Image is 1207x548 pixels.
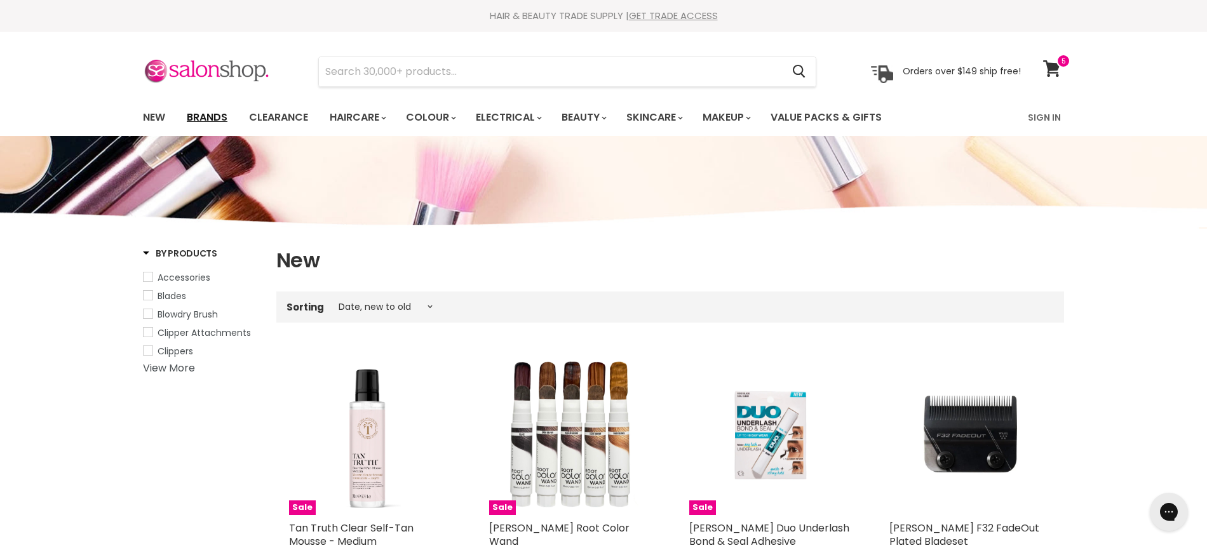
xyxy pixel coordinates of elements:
[782,57,816,86] button: Search
[158,308,218,321] span: Blowdry Brush
[318,57,816,87] form: Product
[143,307,260,321] a: Blowdry Brush
[289,500,316,515] span: Sale
[127,99,1080,136] nav: Main
[143,344,260,358] a: Clippers
[466,104,550,131] a: Electrical
[158,326,251,339] span: Clipper Attachments
[143,326,260,340] a: Clipper Attachments
[903,65,1021,77] p: Orders over $149 ship free!
[287,302,324,312] label: Sorting
[289,353,451,515] a: Tan Truth Clear Self-Tan Mousse - MediumSale
[689,353,851,515] a: Ardell Duo Underlash Bond & Seal AdhesiveSale
[629,9,718,22] a: GET TRADE ACCESS
[689,500,716,515] span: Sale
[889,353,1051,515] img: Wahl F32 FadeOut Plated Bladeset
[158,271,210,284] span: Accessories
[320,104,394,131] a: Haircare
[143,247,217,260] h3: By Products
[489,500,516,515] span: Sale
[143,361,195,375] a: View More
[319,57,782,86] input: Search
[177,104,237,131] a: Brands
[761,104,891,131] a: Value Packs & Gifts
[143,289,260,303] a: Blades
[143,271,260,284] a: Accessories
[133,104,175,131] a: New
[133,99,956,136] ul: Main menu
[396,104,464,131] a: Colour
[1143,488,1194,535] iframe: Gorgias live chat messenger
[276,247,1064,274] h1: New
[316,353,424,515] img: Tan Truth Clear Self-Tan Mousse - Medium
[617,104,691,131] a: Skincare
[689,353,851,515] img: Ardell Duo Underlash Bond & Seal Adhesive
[1020,104,1069,131] a: Sign In
[127,10,1080,22] div: HAIR & BEAUTY TRADE SUPPLY |
[489,353,651,515] a: Jerome Russell Root Color WandSale
[552,104,614,131] a: Beauty
[158,345,193,358] span: Clippers
[158,290,186,302] span: Blades
[489,361,651,508] img: Jerome Russell Root Color Wand
[239,104,318,131] a: Clearance
[693,104,759,131] a: Makeup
